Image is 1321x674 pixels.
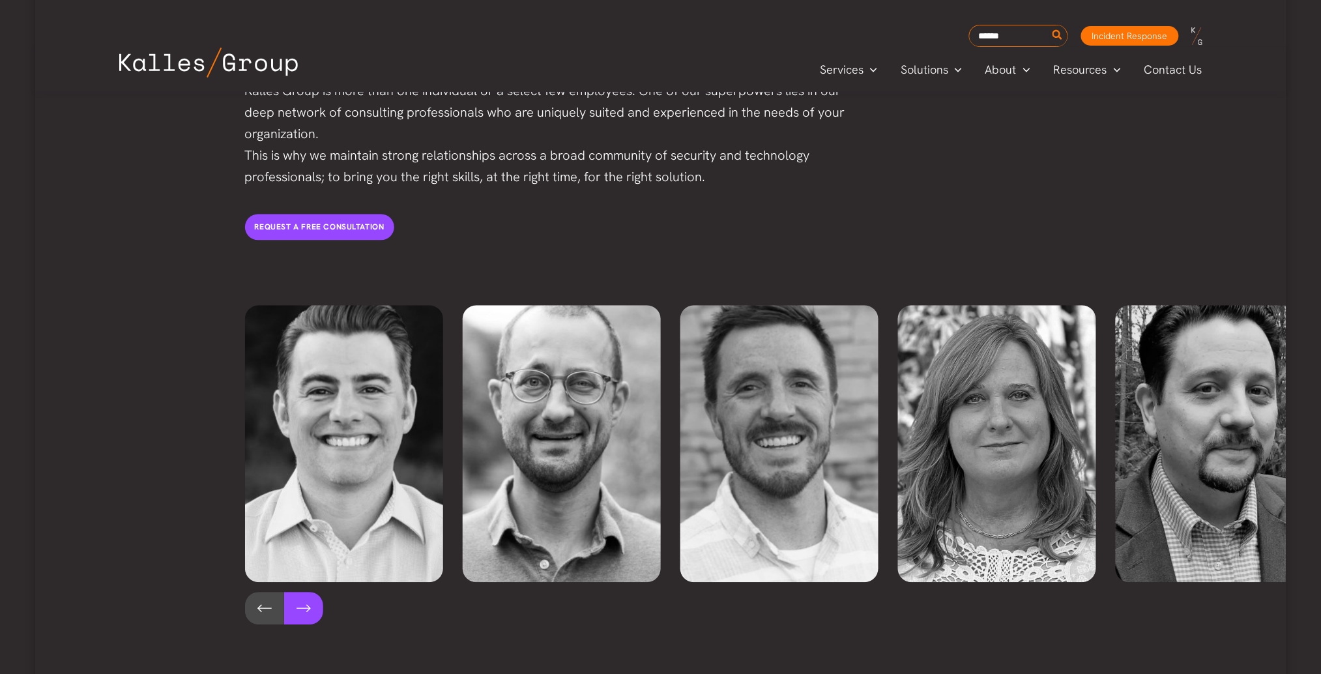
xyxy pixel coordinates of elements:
img: Kalles Group [119,48,298,78]
a: ResourcesMenu Toggle [1042,60,1133,80]
span: Menu Toggle [1107,60,1121,80]
a: Incident Response [1081,26,1179,46]
span: Resources [1054,60,1107,80]
a: SolutionsMenu Toggle [889,60,974,80]
span: Menu Toggle [1017,60,1030,80]
span: Solutions [901,60,948,80]
span: Menu Toggle [864,60,877,80]
span: Request a free consultation [255,222,385,233]
button: Search [1050,25,1066,46]
a: Contact Us [1133,60,1215,80]
p: Kalles Group is more than one individual or a select few employees. One of our superpowers lies i... [245,81,858,188]
span: Menu Toggle [948,60,962,80]
a: Request a free consultation [245,214,394,241]
a: ServicesMenu Toggle [808,60,889,80]
nav: Primary Site Navigation [808,59,1215,80]
span: About [985,60,1017,80]
a: AboutMenu Toggle [974,60,1042,80]
span: Contact Us [1144,60,1202,80]
span: Services [820,60,864,80]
